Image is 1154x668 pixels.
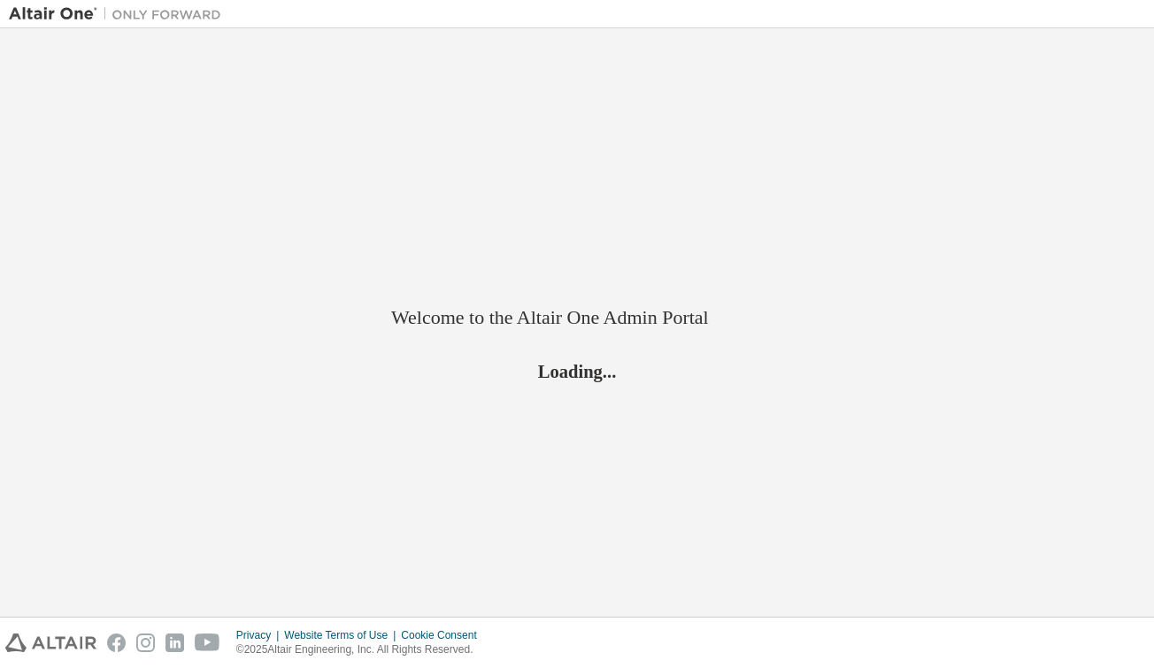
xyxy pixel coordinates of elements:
[401,628,487,642] div: Cookie Consent
[136,633,155,652] img: instagram.svg
[236,642,488,657] p: © 2025 Altair Engineering, Inc. All Rights Reserved.
[284,628,401,642] div: Website Terms of Use
[5,633,96,652] img: altair_logo.svg
[195,633,220,652] img: youtube.svg
[107,633,126,652] img: facebook.svg
[391,359,763,382] h2: Loading...
[9,5,230,23] img: Altair One
[165,633,184,652] img: linkedin.svg
[391,305,763,330] h2: Welcome to the Altair One Admin Portal
[236,628,284,642] div: Privacy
